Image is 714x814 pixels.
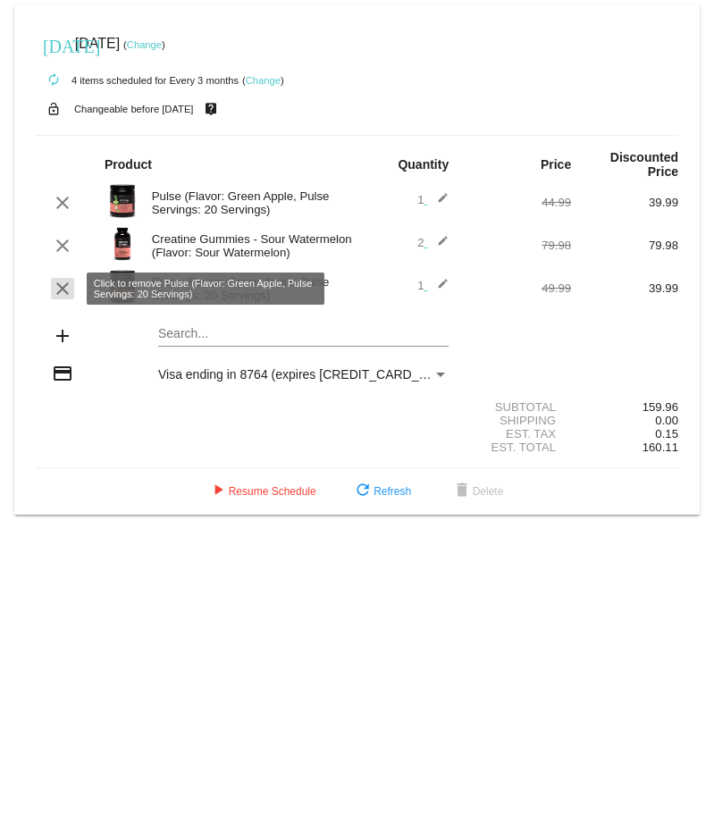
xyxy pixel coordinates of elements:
strong: Discounted Price [610,150,678,179]
div: Est. Tax [464,427,571,441]
span: Refresh [352,485,411,498]
span: 1 [417,279,449,292]
mat-icon: autorenew [43,70,64,91]
div: Creatine Gummies - Sour Watermelon (Flavor: Sour Watermelon) [143,232,357,259]
small: 4 items scheduled for Every 3 months [36,75,239,86]
img: Image-1-Carousel-Pulse-20S-Green-Apple-Transp.png [105,269,140,305]
small: Changeable before [DATE] [74,104,194,114]
mat-icon: edit [427,235,449,256]
div: 39.99 [571,196,678,209]
img: Image-1-Creatine-Gummies-SW-1000Xx1000.png [105,226,140,262]
span: 0.15 [655,427,678,441]
div: 49.99 [464,281,571,295]
div: Pulse (Flavor: Green Apple, Pulse Servings: 20 Servings) [143,189,357,216]
strong: Quantity [398,157,449,172]
a: Change [246,75,281,86]
span: Resume Schedule [207,485,316,498]
a: Change [127,39,162,50]
div: Pulse (Flavor: Green Apple, Pulse Servings: 20 Servings) [143,275,357,302]
mat-icon: refresh [352,481,374,502]
span: Delete [451,485,504,498]
span: Visa ending in 8764 (expires [CREDIT_CARD_DATA]) [158,367,458,382]
strong: Product [105,157,152,172]
span: 0.00 [655,414,678,427]
mat-icon: clear [52,278,73,299]
mat-icon: play_arrow [207,481,229,502]
div: 44.99 [464,196,571,209]
button: Refresh [338,475,425,508]
mat-icon: clear [52,235,73,256]
mat-icon: [DATE] [43,34,64,55]
mat-icon: lock_open [43,97,64,121]
mat-icon: edit [427,192,449,214]
mat-icon: delete [451,481,473,502]
div: Est. Total [464,441,571,454]
small: ( ) [123,39,165,50]
span: 2 [417,236,449,249]
div: 79.98 [571,239,678,252]
mat-icon: add [52,325,73,347]
div: Shipping [464,414,571,427]
button: Resume Schedule [193,475,331,508]
img: Image-1-Carousel-Pulse-20S-Green-Apple-Transp.png [105,183,140,219]
mat-icon: clear [52,192,73,214]
mat-icon: credit_card [52,363,73,384]
span: 160.11 [643,441,678,454]
span: 1 [417,193,449,206]
div: 39.99 [571,281,678,295]
mat-icon: edit [427,278,449,299]
button: Delete [437,475,518,508]
small: ( ) [242,75,284,86]
mat-select: Payment Method [158,367,449,382]
div: 79.98 [464,239,571,252]
strong: Price [541,157,571,172]
div: 159.96 [571,400,678,414]
mat-icon: live_help [200,97,222,121]
input: Search... [158,327,449,341]
div: Subtotal [464,400,571,414]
